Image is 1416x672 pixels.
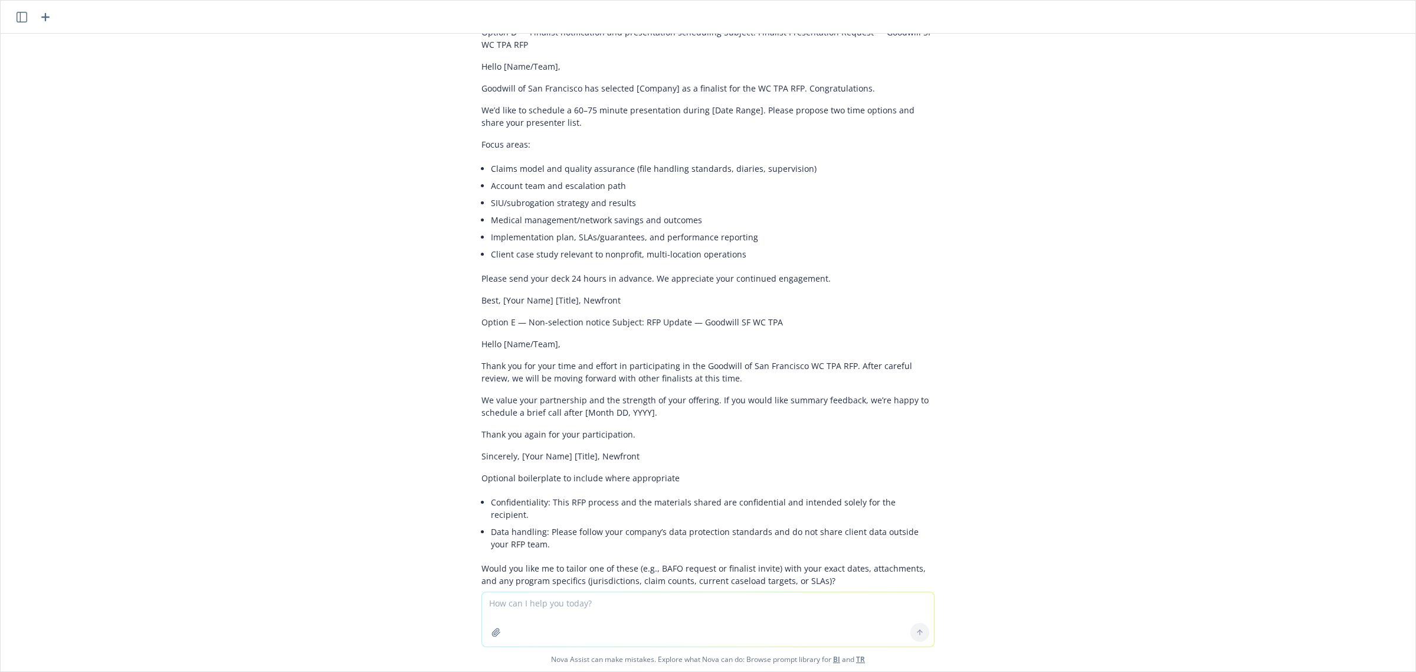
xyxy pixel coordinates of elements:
p: Best, [Your Name] [Title], Newfront [481,294,935,306]
li: Medical management/network savings and outcomes [491,211,935,229]
p: Optional boilerplate to include where appropriate [481,472,935,484]
li: Account team and escalation path [491,177,935,194]
span: Nova Assist can make mistakes. Explore what Nova can do: Browse prompt library for and [5,647,1411,671]
p: We value your partnership and the strength of your offering. If you would like summary feedback, ... [481,394,935,419]
p: Would you like me to tailor one of these (e.g., BAFO request or finalist invite) with your exact ... [481,562,935,587]
p: Please send your deck 24 hours in advance. We appreciate your continued engagement. [481,272,935,285]
p: Hello [Name/Team], [481,338,935,350]
li: Claims model and quality assurance (file handling standards, diaries, supervision) [491,160,935,177]
p: Option E — Non-selection notice Subject: RFP Update — Goodwill SF WC TPA [481,316,935,328]
p: Thank you again for your participation. [481,428,935,441]
li: Client case study relevant to nonprofit, multi-location operations [491,246,935,263]
p: Focus areas: [481,138,935,151]
li: Data handling: Please follow your company’s data protection standards and do not share client dat... [491,523,935,553]
a: TR [856,654,865,664]
p: Thank you for your time and effort in participating in the Goodwill of San Francisco WC TPA RFP. ... [481,360,935,384]
li: Confidentiality: This RFP process and the materials shared are confidential and intended solely f... [491,494,935,523]
p: Option D — Finalist notification and presentation scheduling Subject: Finalist Presentation Reque... [481,26,935,51]
li: Implementation plan, SLAs/guarantees, and performance reporting [491,229,935,246]
p: Goodwill of San Francisco has selected [Company] as a finalist for the WC TPA RFP. Congratulations. [481,82,935,94]
a: BI [833,654,840,664]
p: Hello [Name/Team], [481,60,935,73]
p: We’d like to schedule a 60–75 minute presentation during [Date Range]. Please propose two time op... [481,104,935,129]
p: Sincerely, [Your Name] [Title], Newfront [481,450,935,462]
li: SIU/subrogation strategy and results [491,194,935,211]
